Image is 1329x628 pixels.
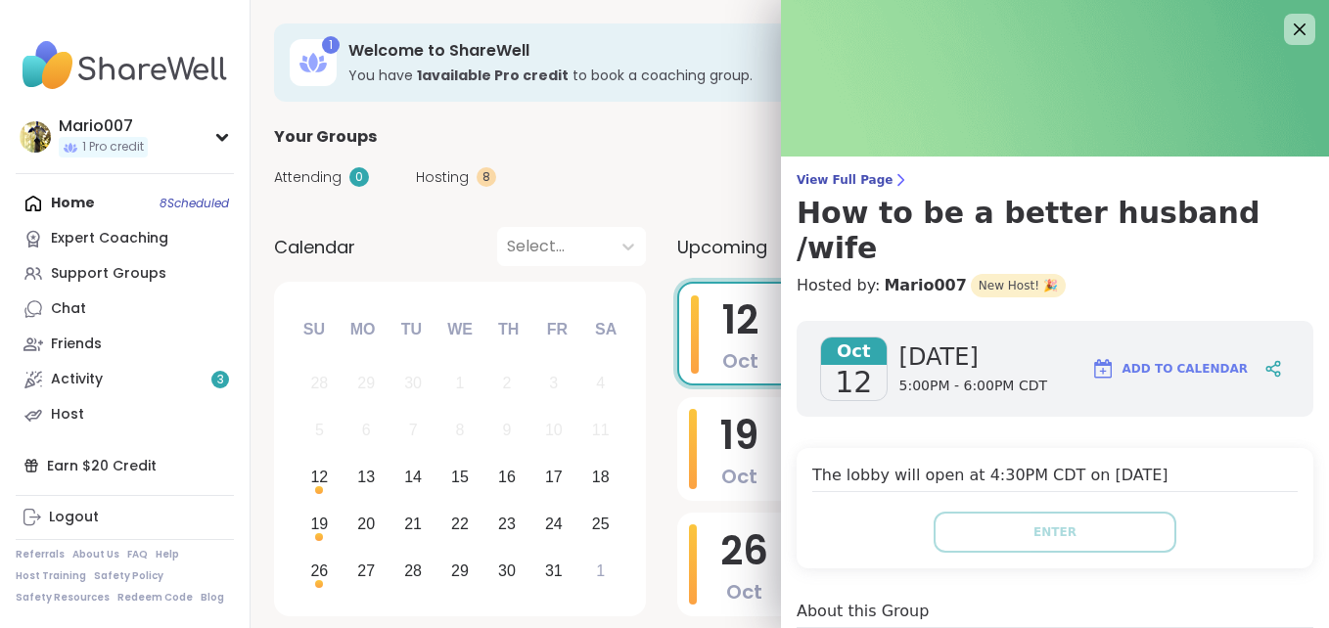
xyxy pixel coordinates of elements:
div: Expert Coaching [51,229,168,248]
div: Choose Saturday, October 18th, 2025 [579,457,621,499]
div: 17 [545,464,563,490]
div: 30 [404,370,422,396]
div: 23 [498,511,516,537]
div: Th [487,308,530,351]
button: Add to Calendar [1082,345,1257,392]
div: 11 [592,417,610,443]
div: Choose Friday, October 31st, 2025 [532,550,574,592]
div: 14 [404,464,422,490]
div: 0 [349,167,369,187]
div: 5 [315,417,324,443]
img: ShareWell Logomark [1091,357,1115,381]
div: 29 [357,370,375,396]
a: Friends [16,327,234,362]
div: Choose Saturday, November 1st, 2025 [579,550,621,592]
div: 12 [310,464,328,490]
span: 12 [722,292,758,347]
a: Logout [16,500,234,535]
div: Not available Monday, September 29th, 2025 [345,363,388,405]
div: Host [51,405,84,425]
div: Mo [341,308,384,351]
h3: Welcome to ShareWell [348,40,1106,62]
div: 6 [362,417,371,443]
a: FAQ [127,548,148,561]
a: Support Groups [16,256,234,292]
div: 24 [545,511,563,537]
div: Earn $20 Credit [16,448,234,483]
div: Not available Wednesday, October 8th, 2025 [439,410,481,452]
a: Mario007 [884,274,966,297]
div: 1 [322,36,340,54]
div: Choose Monday, October 20th, 2025 [345,503,388,545]
div: 4 [596,370,605,396]
div: Mario007 [59,115,148,137]
div: Choose Monday, October 27th, 2025 [345,550,388,592]
span: 26 [720,523,768,578]
a: Chat [16,292,234,327]
a: Redeem Code [117,591,193,605]
div: month 2025-10 [296,360,623,594]
div: Tu [390,308,433,351]
div: Choose Tuesday, October 28th, 2025 [392,550,435,592]
div: Choose Sunday, October 19th, 2025 [298,503,341,545]
div: 7 [409,417,418,443]
div: Not available Sunday, September 28th, 2025 [298,363,341,405]
div: Not available Thursday, October 2nd, 2025 [486,363,528,405]
a: Activity3 [16,362,234,397]
div: Sa [584,308,627,351]
div: Not available Sunday, October 5th, 2025 [298,410,341,452]
span: Upcoming [677,234,767,260]
span: 1 Pro credit [82,139,144,156]
span: New Host! 🎉 [971,274,1066,297]
a: Safety Policy [94,569,163,583]
div: 15 [451,464,469,490]
h3: How to be a better husband /wife [797,196,1313,266]
a: Blog [201,591,224,605]
span: [DATE] [899,341,1047,373]
div: 18 [592,464,610,490]
div: Support Groups [51,264,166,284]
div: Choose Friday, October 24th, 2025 [532,503,574,545]
h4: The lobby will open at 4:30PM CDT on [DATE] [812,464,1298,492]
a: Safety Resources [16,591,110,605]
a: Help [156,548,179,561]
div: Choose Tuesday, October 14th, 2025 [392,457,435,499]
div: Not available Friday, October 10th, 2025 [532,410,574,452]
span: 5:00PM - 6:00PM CDT [899,377,1047,396]
span: Oct [722,347,758,375]
div: Not available Tuesday, September 30th, 2025 [392,363,435,405]
span: Oct [726,578,762,606]
div: Friends [51,335,102,354]
div: Choose Thursday, October 16th, 2025 [486,457,528,499]
span: Your Groups [274,125,377,149]
img: Mario007 [20,121,51,153]
h4: Hosted by: [797,274,1313,297]
div: 1 [456,370,465,396]
div: 22 [451,511,469,537]
b: 1 available Pro credit [417,66,569,85]
h4: About this Group [797,600,929,623]
div: Not available Monday, October 6th, 2025 [345,410,388,452]
span: 3 [217,372,224,388]
div: Choose Sunday, October 26th, 2025 [298,550,341,592]
div: Choose Thursday, October 23rd, 2025 [486,503,528,545]
div: Choose Thursday, October 30th, 2025 [486,550,528,592]
div: 30 [498,558,516,584]
div: 3 [549,370,558,396]
div: 26 [310,558,328,584]
span: Attending [274,167,342,188]
div: Not available Friday, October 3rd, 2025 [532,363,574,405]
a: Referrals [16,548,65,561]
span: Oct [821,337,887,365]
div: 28 [310,370,328,396]
div: Choose Sunday, October 12th, 2025 [298,457,341,499]
div: Fr [535,308,578,351]
div: 8 [456,417,465,443]
div: 8 [477,167,496,187]
h3: You have to book a coaching group. [348,66,1106,85]
div: We [438,308,481,351]
div: 28 [404,558,422,584]
span: Enter [1033,523,1077,541]
div: 10 [545,417,563,443]
img: ShareWell Nav Logo [16,31,234,100]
